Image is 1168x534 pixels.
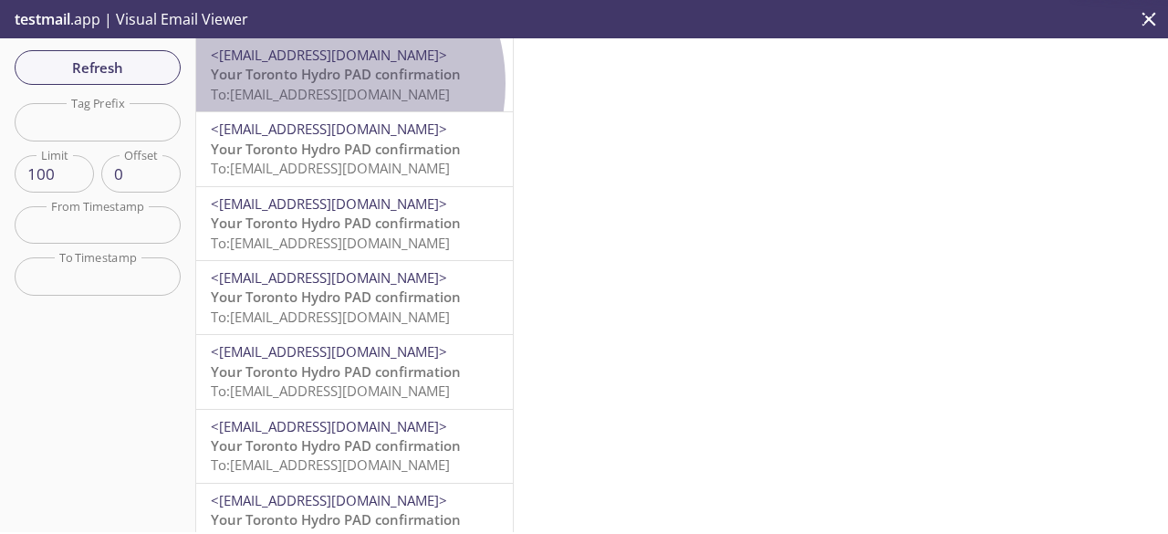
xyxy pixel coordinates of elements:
span: <[EMAIL_ADDRESS][DOMAIN_NAME]> [211,491,447,509]
span: Refresh [29,56,166,79]
span: To: [EMAIL_ADDRESS][DOMAIN_NAME] [211,382,450,400]
span: To: [EMAIL_ADDRESS][DOMAIN_NAME] [211,455,450,474]
span: Your Toronto Hydro PAD confirmation [211,214,461,232]
span: Your Toronto Hydro PAD confirmation [211,140,461,158]
button: Refresh [15,50,181,85]
span: <[EMAIL_ADDRESS][DOMAIN_NAME]> [211,194,447,213]
div: <[EMAIL_ADDRESS][DOMAIN_NAME]>Your Toronto Hydro PAD confirmationTo:[EMAIL_ADDRESS][DOMAIN_NAME] [196,112,513,185]
div: <[EMAIL_ADDRESS][DOMAIN_NAME]>Your Toronto Hydro PAD confirmationTo:[EMAIL_ADDRESS][DOMAIN_NAME] [196,410,513,483]
div: <[EMAIL_ADDRESS][DOMAIN_NAME]>Your Toronto Hydro PAD confirmationTo:[EMAIL_ADDRESS][DOMAIN_NAME] [196,261,513,334]
span: Your Toronto Hydro PAD confirmation [211,288,461,306]
span: <[EMAIL_ADDRESS][DOMAIN_NAME]> [211,268,447,287]
span: To: [EMAIL_ADDRESS][DOMAIN_NAME] [211,234,450,252]
span: Your Toronto Hydro PAD confirmation [211,362,461,381]
span: To: [EMAIL_ADDRESS][DOMAIN_NAME] [211,308,450,326]
span: Your Toronto Hydro PAD confirmation [211,436,461,455]
span: <[EMAIL_ADDRESS][DOMAIN_NAME]> [211,417,447,435]
span: To: [EMAIL_ADDRESS][DOMAIN_NAME] [211,159,450,177]
span: <[EMAIL_ADDRESS][DOMAIN_NAME]> [211,46,447,64]
span: <[EMAIL_ADDRESS][DOMAIN_NAME]> [211,120,447,138]
span: Your Toronto Hydro PAD confirmation [211,510,461,529]
span: <[EMAIL_ADDRESS][DOMAIN_NAME]> [211,342,447,361]
div: <[EMAIL_ADDRESS][DOMAIN_NAME]>Your Toronto Hydro PAD confirmationTo:[EMAIL_ADDRESS][DOMAIN_NAME] [196,187,513,260]
span: Your Toronto Hydro PAD confirmation [211,65,461,83]
div: <[EMAIL_ADDRESS][DOMAIN_NAME]>Your Toronto Hydro PAD confirmationTo:[EMAIL_ADDRESS][DOMAIN_NAME] [196,335,513,408]
div: <[EMAIL_ADDRESS][DOMAIN_NAME]>Your Toronto Hydro PAD confirmationTo:[EMAIL_ADDRESS][DOMAIN_NAME] [196,38,513,111]
span: To: [EMAIL_ADDRESS][DOMAIN_NAME] [211,85,450,103]
span: testmail [15,9,70,29]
